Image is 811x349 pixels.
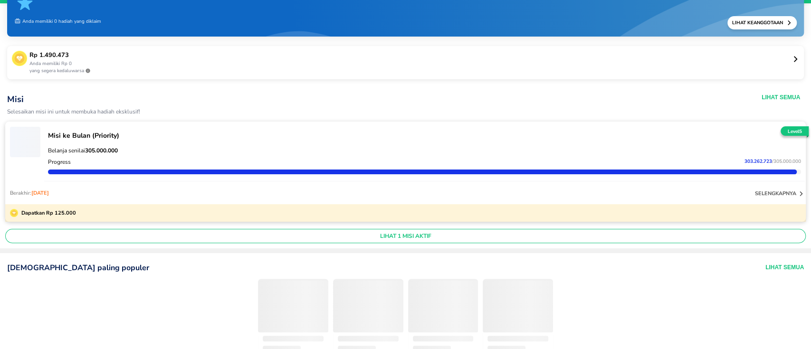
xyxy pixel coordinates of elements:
[18,209,76,217] p: Dapatkan Rp 125.000
[10,232,801,240] span: LIHAT 1 MISI AKTIF
[258,280,328,332] span: ‌
[10,127,40,157] span: ‌
[762,94,800,101] button: Lihat Semua
[31,189,49,197] span: [DATE]
[10,126,40,157] button: ‌
[7,109,601,115] p: Selesaikan misi ini untuk membuka hadiah eksklusif!
[408,280,478,332] span: ‌
[483,280,553,332] span: ‌
[85,147,118,154] strong: 305.000.000
[5,229,806,243] button: LIHAT 1 MISI AKTIF
[48,158,71,166] p: Progress
[779,128,811,135] p: Level 5
[29,51,792,60] p: Rp 1.490.473
[413,336,474,341] span: ‌
[48,131,801,140] p: Misi ke Bulan (Priority)
[732,19,786,26] p: Lihat Keanggotaan
[755,190,796,197] p: selengkapnya
[333,280,403,332] span: ‌
[487,336,548,341] span: ‌
[29,67,792,75] p: yang segera kedaluwarsa
[10,189,49,197] p: Berakhir:
[755,189,806,198] button: selengkapnya
[48,147,118,154] span: Belanja senilai
[338,336,399,341] span: ‌
[744,158,772,165] span: 303.262.723
[29,60,792,67] p: Anda memiliki Rp 0
[263,336,324,341] span: ‌
[7,94,601,105] p: Misi
[14,16,101,29] p: Anda memiliki 0 hadiah yang diklaim
[772,158,801,165] span: / 305.000.000
[765,263,804,273] button: Lihat Semua
[7,263,149,273] p: [DEMOGRAPHIC_DATA] paling populer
